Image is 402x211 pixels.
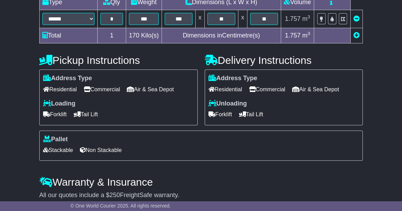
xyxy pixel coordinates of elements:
[97,28,126,43] td: 1
[208,84,242,95] span: Residential
[126,28,162,43] td: Kilo(s)
[71,203,171,209] span: © One World Courier 2025. All rights reserved.
[129,32,139,39] span: 170
[74,109,98,120] span: Tail Lift
[39,192,363,199] div: All our quotes include a $ FreightSafe warranty.
[80,145,122,155] span: Non Stackable
[285,15,301,22] span: 1.757
[39,54,198,66] h4: Pickup Instructions
[249,84,285,95] span: Commercial
[109,192,120,199] span: 250
[43,109,67,120] span: Forklift
[302,15,310,22] span: m
[43,100,75,108] label: Loading
[238,10,247,28] td: x
[43,84,77,95] span: Residential
[208,109,232,120] span: Forklift
[39,176,363,188] h4: Warranty & Insurance
[292,84,339,95] span: Air & Sea Depot
[127,84,174,95] span: Air & Sea Depot
[84,84,120,95] span: Commercial
[196,10,205,28] td: x
[205,54,363,66] h4: Delivery Instructions
[162,28,281,43] td: Dimensions in Centimetre(s)
[285,32,301,39] span: 1.757
[39,28,97,43] td: Total
[208,75,257,82] label: Address Type
[43,75,92,82] label: Address Type
[43,145,73,155] span: Stackable
[239,109,263,120] span: Tail Lift
[353,32,360,39] a: Add new item
[307,31,310,36] sup: 3
[353,15,360,22] a: Remove this item
[302,32,310,39] span: m
[43,136,68,143] label: Pallet
[307,14,310,19] sup: 3
[208,100,247,108] label: Unloading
